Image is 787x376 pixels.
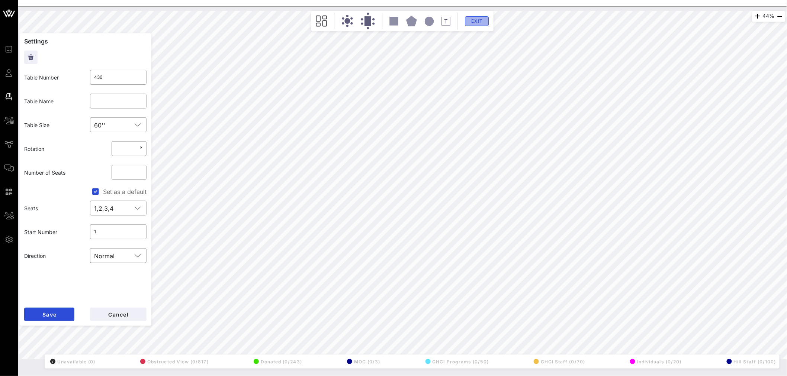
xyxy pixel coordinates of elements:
div: Normal [94,253,115,259]
label: Set as a default [103,188,147,195]
span: Cancel [108,311,129,318]
div: Number of Seats [20,164,86,181]
div: Seats [20,200,86,217]
p: Settings [24,38,147,45]
div: 44% [752,11,786,22]
div: Direction [20,247,86,264]
button: Save [24,308,74,321]
div: ° [138,145,142,152]
div: 60'' [90,117,147,132]
div: Normal [90,248,147,263]
button: Delete Table [24,51,38,64]
div: Rotation [20,140,86,157]
span: Exit [470,18,484,24]
div: Start Number [20,224,86,240]
div: 60'' [94,122,106,129]
div: Table Size [20,117,86,133]
button: Cancel [90,308,147,321]
div: Table Number [20,69,86,86]
span: Save [42,311,57,318]
div: Table Name [20,93,86,110]
button: Exit [465,16,489,26]
div: 1,2,3,4 [94,205,114,212]
div: 1,2,3,4 [90,201,147,215]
